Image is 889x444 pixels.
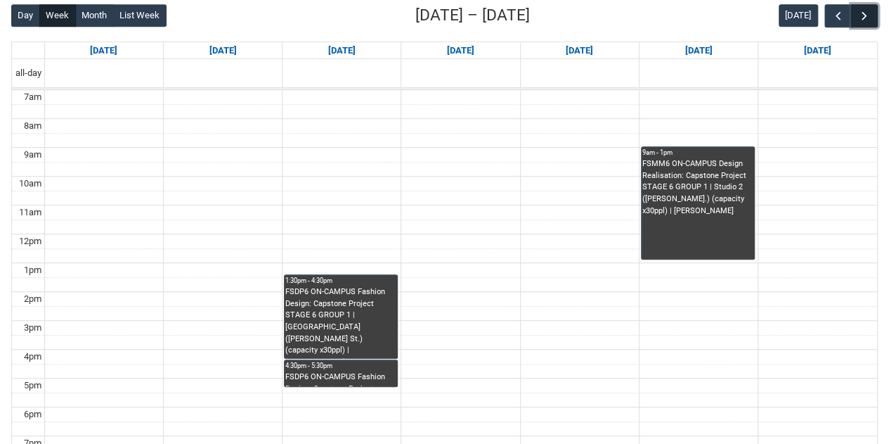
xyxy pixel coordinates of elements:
[75,4,114,27] button: Month
[285,372,396,386] div: FSDP6 ON-CAMPUS Fashion Design: Capstone Project STAGE 6 GROUP 1 | [GEOGRAPHIC_DATA] ([PERSON_NAM...
[779,4,818,27] button: [DATE]
[113,4,167,27] button: List Week
[39,4,76,27] button: Week
[16,205,44,220] div: 11am
[285,276,396,286] div: 1:30pm - 4:30pm
[21,292,44,306] div: 2pm
[21,379,44,393] div: 5pm
[21,119,44,133] div: 8am
[13,66,44,80] span: all-day
[21,321,44,335] div: 3pm
[16,177,44,191] div: 10am
[87,42,120,59] a: Go to September 14, 2025
[682,42,715,59] a: Go to September 19, 2025
[21,350,44,364] div: 4pm
[16,234,44,248] div: 12pm
[824,4,851,27] button: Previous Week
[21,148,44,162] div: 9am
[21,263,44,277] div: 1pm
[563,42,596,59] a: Go to September 18, 2025
[285,286,396,358] div: FSDP6 ON-CAMPUS Fashion Design: Capstone Project STAGE 6 GROUP 1 | [GEOGRAPHIC_DATA] ([PERSON_NAM...
[21,90,44,104] div: 7am
[206,42,239,59] a: Go to September 15, 2025
[11,4,40,27] button: Day
[642,158,753,217] div: FSMM6 ON-CAMPUS Design Realisation: Capstone Project STAGE 6 GROUP 1 | Studio 2 ([PERSON_NAME].) ...
[415,4,530,27] h2: [DATE] – [DATE]
[285,361,396,371] div: 4:30pm - 5:30pm
[801,42,834,59] a: Go to September 20, 2025
[325,42,358,59] a: Go to September 16, 2025
[851,4,878,27] button: Next Week
[444,42,477,59] a: Go to September 17, 2025
[21,407,44,421] div: 6pm
[642,148,753,158] div: 9am - 1pm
